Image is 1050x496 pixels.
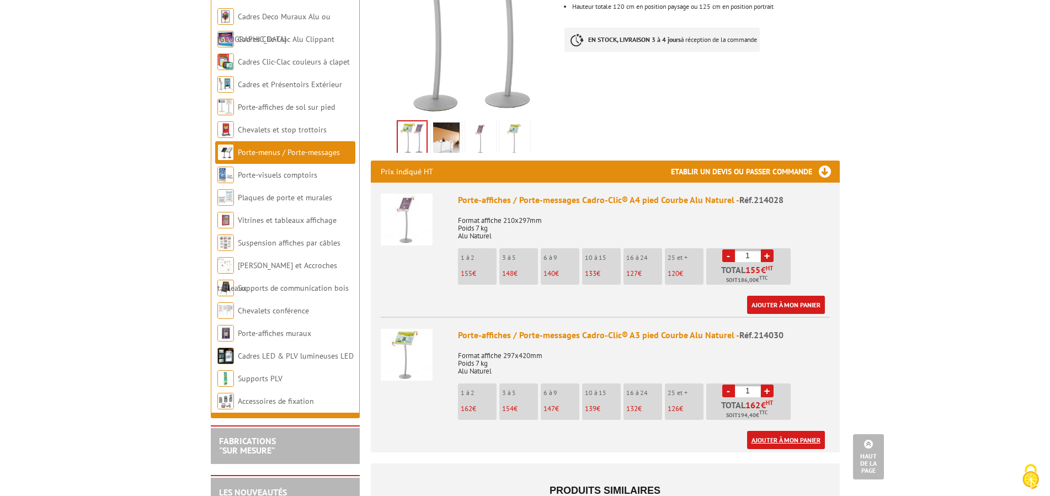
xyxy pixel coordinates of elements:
[766,399,773,407] sup: HT
[238,396,314,406] a: Accessoires de fixation
[217,325,234,342] img: Porte-affiches muraux
[217,189,234,206] img: Plaques de porte et murales
[502,269,514,278] span: 148
[1017,463,1044,490] img: Cookies (fenêtre modale)
[433,122,460,157] img: porte_message_cadro_clic_a4_courbe_alu_naturel_214030_214028_mise_en_scene_web.jpg
[467,122,494,157] img: porte_message_cadro_clic_a3_courbe_alu_naturel_214030_fleche.jpg
[458,329,830,342] div: Porte-affiches / Porte-messages Cadro-Clic® A3 pied Courbe Alu Naturel -
[747,296,825,314] a: Ajouter à mon panier
[668,270,703,278] p: €
[381,329,433,381] img: Porte-affiches / Porte-messages Cadro-Clic® A3 pied Courbe Alu Naturel
[626,389,662,397] p: 16 à 24
[502,389,538,397] p: 3 à 5
[461,405,497,413] p: €
[398,121,427,156] img: 214028_214030_porte-message_cadro-clic_a4_a3.jpg
[217,167,234,183] img: Porte-visuels comptoirs
[238,57,350,67] a: Cadres Clic-Clac couleurs à clapet
[461,270,497,278] p: €
[668,389,703,397] p: 25 et +
[217,302,234,319] img: Chevalets conférence
[668,405,703,413] p: €
[217,234,234,251] img: Suspension affiches par câbles
[626,405,662,413] p: €
[543,389,579,397] p: 6 à 9
[572,3,839,10] li: Hauteur totale 120 cm en position paysage ou 125 cm en position portrait
[238,238,340,248] a: Suspension affiches par câbles
[238,170,317,180] a: Porte-visuels comptoirs
[626,270,662,278] p: €
[219,435,276,456] a: FABRICATIONS"Sur Mesure"
[543,269,555,278] span: 140
[709,265,791,285] p: Total
[722,385,735,397] a: -
[543,404,555,413] span: 147
[543,254,579,262] p: 6 à 9
[626,269,638,278] span: 127
[585,389,621,397] p: 10 à 15
[217,144,234,161] img: Porte-menus / Porte-messages
[461,389,497,397] p: 1 à 2
[726,411,767,420] span: Soit €
[502,404,514,413] span: 154
[217,212,234,228] img: Vitrines et tableaux affichage
[502,270,538,278] p: €
[1011,458,1050,496] button: Cookies (fenêtre modale)
[745,265,761,274] span: 155
[668,254,703,262] p: 25 et +
[238,79,342,89] a: Cadres et Présentoirs Extérieur
[747,431,825,449] a: Ajouter à mon panier
[668,269,679,278] span: 120
[738,411,756,420] span: 194,40
[217,99,234,115] img: Porte-affiches de sol sur pied
[585,254,621,262] p: 10 à 15
[626,404,638,413] span: 132
[726,276,767,285] span: Soit €
[238,147,340,157] a: Porte-menus / Porte-messages
[217,348,234,364] img: Cadres LED & PLV lumineuses LED
[217,54,234,70] img: Cadres Clic-Clac couleurs à clapet
[668,404,679,413] span: 126
[217,393,234,409] img: Accessoires de fixation
[238,193,332,202] a: Plaques de porte et murales
[217,76,234,93] img: Cadres et Présentoirs Extérieur
[761,249,774,262] a: +
[238,306,309,316] a: Chevalets conférence
[722,249,735,262] a: -
[588,35,681,44] strong: EN STOCK, LIVRAISON 3 à 4 jours
[502,122,528,157] img: 214030_porte-message_cadro-clic_a3.jpg
[759,409,767,415] sup: TTC
[550,485,660,496] span: Produits similaires
[238,374,283,383] a: Supports PLV
[745,401,761,409] span: 162
[238,283,349,293] a: Supports de communication bois
[238,328,311,338] a: Porte-affiches muraux
[543,405,579,413] p: €
[217,12,331,44] a: Cadres Deco Muraux Alu ou [GEOGRAPHIC_DATA]
[238,215,337,225] a: Vitrines et tableaux affichage
[238,102,335,112] a: Porte-affiches de sol sur pied
[853,434,884,479] a: Haut de la page
[585,405,621,413] p: €
[585,269,596,278] span: 133
[759,275,767,281] sup: TTC
[217,121,234,138] img: Chevalets et stop trottoirs
[671,161,840,183] h3: Etablir un devis ou passer commande
[458,209,830,240] p: Format affiche 210x297mm Poids 7 kg Alu Naturel
[739,329,783,340] span: Réf.214030
[217,260,337,293] a: [PERSON_NAME] et Accroches tableaux
[626,254,662,262] p: 16 à 24
[761,401,766,409] span: €
[766,264,773,272] sup: HT
[543,270,579,278] p: €
[381,194,433,246] img: Porte-affiches / Porte-messages Cadro-Clic® A4 pied Courbe Alu Naturel
[217,8,234,25] img: Cadres Deco Muraux Alu ou Bois
[238,34,334,44] a: Cadres Clic-Clac Alu Clippant
[502,254,538,262] p: 3 à 5
[761,385,774,397] a: +
[461,404,472,413] span: 162
[461,254,497,262] p: 1 à 2
[502,405,538,413] p: €
[458,344,830,375] p: Format affiche 297x420mm Poids 7 kg Alu Naturel
[238,351,354,361] a: Cadres LED & PLV lumineuses LED
[461,269,472,278] span: 155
